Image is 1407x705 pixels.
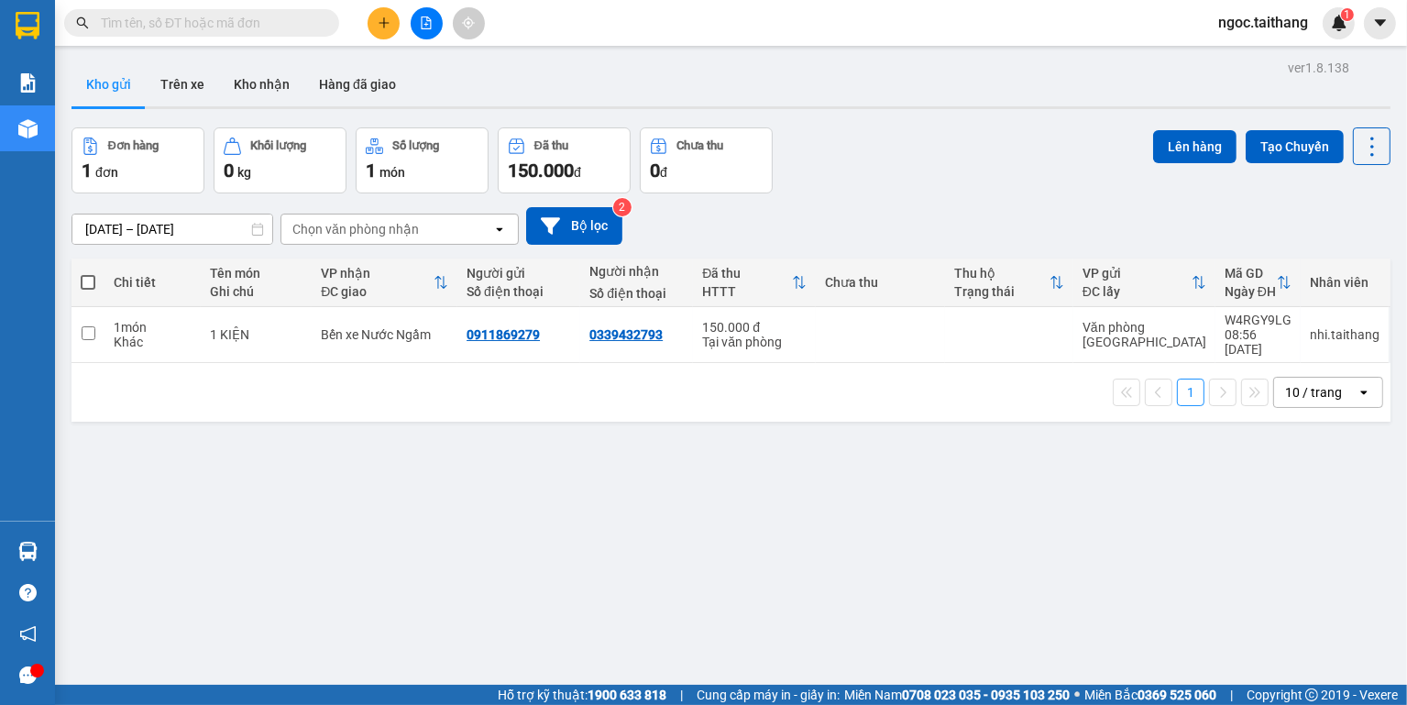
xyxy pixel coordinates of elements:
[588,688,666,702] strong: 1900 633 818
[1215,259,1301,307] th: Toggle SortBy
[613,198,632,216] sup: 2
[650,160,660,182] span: 0
[71,127,204,193] button: Đơn hàng1đơn
[589,327,663,342] div: 0339432793
[1177,379,1204,406] button: 1
[18,119,38,138] img: warehouse-icon
[534,139,568,152] div: Đã thu
[574,165,581,180] span: đ
[146,62,219,106] button: Trên xe
[16,12,39,39] img: logo-vxr
[1083,284,1192,299] div: ĐC lấy
[224,160,234,182] span: 0
[292,220,419,238] div: Chọn văn phòng nhận
[378,17,390,29] span: plus
[108,139,159,152] div: Đơn hàng
[954,284,1050,299] div: Trạng thái
[321,266,434,281] div: VP nhận
[114,335,192,349] div: Khác
[411,7,443,39] button: file-add
[312,259,457,307] th: Toggle SortBy
[498,127,631,193] button: Đã thu150.000đ
[1357,385,1371,400] svg: open
[825,275,935,290] div: Chưa thu
[1310,327,1380,342] div: nhi.taithang
[237,165,251,180] span: kg
[18,73,38,93] img: solution-icon
[250,139,306,152] div: Khối lượng
[214,127,346,193] button: Khối lượng0kg
[589,286,684,301] div: Số điện thoại
[76,17,89,29] span: search
[304,62,411,106] button: Hàng đã giao
[368,7,400,39] button: plus
[1225,266,1277,281] div: Mã GD
[954,266,1050,281] div: Thu hộ
[95,165,118,180] span: đơn
[676,139,723,152] div: Chưa thu
[210,284,303,299] div: Ghi chú
[680,685,683,705] span: |
[1246,130,1344,163] button: Tạo Chuyến
[19,666,37,684] span: message
[467,327,540,342] div: 0911869279
[697,685,840,705] span: Cung cấp máy in - giấy in:
[1285,383,1342,402] div: 10 / trang
[1288,58,1349,78] div: ver 1.8.138
[1074,691,1080,699] span: ⚪️
[640,127,773,193] button: Chưa thu0đ
[114,320,192,335] div: 1 món
[702,335,807,349] div: Tại văn phòng
[1225,313,1292,327] div: W4RGY9LG
[1230,685,1233,705] span: |
[1305,688,1318,701] span: copyright
[902,688,1070,702] strong: 0708 023 035 - 0935 103 250
[467,266,571,281] div: Người gửi
[1138,688,1216,702] strong: 0369 525 060
[1364,7,1396,39] button: caret-down
[1083,320,1206,349] div: Văn phòng [GEOGRAPHIC_DATA]
[702,266,792,281] div: Đã thu
[1084,685,1216,705] span: Miền Bắc
[660,165,667,180] span: đ
[1073,259,1215,307] th: Toggle SortBy
[1225,327,1292,357] div: 08:56 [DATE]
[321,327,448,342] div: Bến xe Nước Ngầm
[210,327,303,342] div: 1 KIỆN
[114,275,192,290] div: Chi tiết
[1341,8,1354,21] sup: 1
[508,160,574,182] span: 150.000
[526,207,622,245] button: Bộ lọc
[702,284,792,299] div: HTTT
[467,284,571,299] div: Số điện thoại
[498,685,666,705] span: Hỗ trợ kỹ thuật:
[219,62,304,106] button: Kho nhận
[19,625,37,643] span: notification
[844,685,1070,705] span: Miền Nam
[1372,15,1389,31] span: caret-down
[321,284,434,299] div: ĐC giao
[392,139,439,152] div: Số lượng
[356,127,489,193] button: Số lượng1món
[1331,15,1347,31] img: icon-new-feature
[1083,266,1192,281] div: VP gửi
[72,215,272,244] input: Select a date range.
[82,160,92,182] span: 1
[945,259,1073,307] th: Toggle SortBy
[1344,8,1350,21] span: 1
[71,62,146,106] button: Kho gửi
[1204,11,1323,34] span: ngoc.taithang
[702,320,807,335] div: 150.000 đ
[1225,284,1277,299] div: Ngày ĐH
[589,264,684,279] div: Người nhận
[1153,130,1237,163] button: Lên hàng
[366,160,376,182] span: 1
[18,542,38,561] img: warehouse-icon
[453,7,485,39] button: aim
[420,17,433,29] span: file-add
[379,165,405,180] span: món
[492,222,507,237] svg: open
[462,17,475,29] span: aim
[693,259,816,307] th: Toggle SortBy
[1310,275,1380,290] div: Nhân viên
